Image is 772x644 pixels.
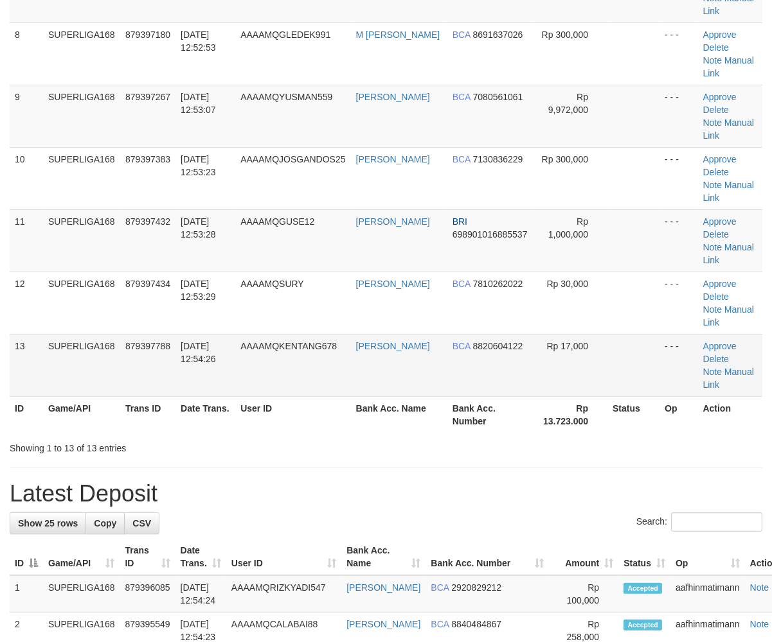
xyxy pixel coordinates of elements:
td: 1 [10,575,43,613]
a: Copy [85,512,125,534]
a: Approve [703,216,737,227]
td: SUPERLIGA168 [43,575,120,613]
th: ID: activate to sort column descending [10,539,43,575]
th: ID [10,396,43,433]
td: aafhinmatimann [670,575,745,613]
span: AAAAMQGUSE12 [240,216,314,227]
span: Rp 1,000,000 [548,216,588,239]
th: User ID [235,396,350,433]
a: Note [703,180,723,190]
th: Status: activate to sort column ascending [618,539,670,575]
span: Accepted [624,583,662,594]
span: Copy 8840484867 to clipboard [451,619,501,629]
span: Rp 9,972,000 [548,92,588,115]
a: Manual Link [703,117,754,141]
a: Show 25 rows [10,512,86,534]
th: Game/API [43,396,120,433]
a: [PERSON_NAME] [346,582,420,593]
span: [DATE] 12:53:23 [181,154,216,177]
a: Delete [703,229,729,239]
th: Bank Acc. Number [447,396,534,433]
a: Approve [703,341,737,351]
span: Rp 300,000 [542,30,588,40]
a: Note [703,304,723,315]
a: CSV [124,512,159,534]
span: BCA [453,30,471,40]
a: Approve [703,30,737,40]
td: 8 [10,22,43,85]
span: [DATE] 12:53:28 [181,216,216,239]
span: Show 25 rows [18,518,78,528]
a: M [PERSON_NAME] [356,30,440,40]
td: SUPERLIGA168 [43,147,120,209]
span: [DATE] 12:52:53 [181,30,216,53]
span: BCA [453,341,471,351]
td: AAAAMQRIZKYADI547 [226,575,341,613]
td: - - - [660,85,697,147]
td: - - - [660,334,697,396]
span: BCA [453,279,471,289]
td: 10 [10,147,43,209]
td: 12 [10,272,43,334]
th: Op [660,396,697,433]
span: 879397432 [125,216,170,227]
span: 879397267 [125,92,170,102]
td: SUPERLIGA168 [43,334,120,396]
span: 879397383 [125,154,170,164]
a: [PERSON_NAME] [356,216,430,227]
span: [DATE] 12:53:07 [181,92,216,115]
a: Note [750,582,769,593]
input: Search: [671,512,762,532]
a: Manual Link [703,55,754,78]
a: Delete [703,292,729,302]
a: [PERSON_NAME] [356,154,430,164]
td: SUPERLIGA168 [43,272,120,334]
td: 13 [10,334,43,396]
span: AAAAMQYUSMAN559 [240,92,332,102]
th: Date Trans.: activate to sort column ascending [175,539,226,575]
a: Approve [703,154,737,164]
span: CSV [132,518,151,528]
td: 879396085 [120,575,175,613]
th: Amount: activate to sort column ascending [549,539,618,575]
a: Note [703,55,723,65]
span: 879397180 [125,30,170,40]
span: Copy 2920829212 to clipboard [451,582,501,593]
span: AAAAMQKENTANG678 [240,341,337,351]
a: Approve [703,279,737,289]
td: SUPERLIGA168 [43,85,120,147]
span: Copy 698901016885537 to clipboard [453,229,528,239]
span: Copy 8820604122 to clipboard [473,341,523,351]
th: Trans ID: activate to sort column ascending [120,539,175,575]
h1: Latest Deposit [10,481,762,507]
span: Accepted [624,620,662,631]
th: Trans ID [120,396,175,433]
td: SUPERLIGA168 [43,209,120,272]
a: Manual Link [703,242,754,265]
a: [PERSON_NAME] [346,619,420,629]
a: Manual Link [703,367,754,390]
th: Op: activate to sort column ascending [670,539,745,575]
a: [PERSON_NAME] [356,279,430,289]
a: Delete [703,354,729,364]
th: Status [607,396,660,433]
span: Rp 30,000 [546,279,588,289]
td: Rp 100,000 [549,575,618,613]
th: Bank Acc. Name: activate to sort column ascending [341,539,426,575]
td: 11 [10,209,43,272]
a: [PERSON_NAME] [356,92,430,102]
span: Copy [94,518,116,528]
span: Copy 7130836229 to clipboard [473,154,523,164]
a: Delete [703,167,729,177]
span: AAAAMQJOSGANDOS25 [240,154,345,164]
span: BCA [431,582,449,593]
span: Rp 17,000 [546,341,588,351]
a: Delete [703,42,729,53]
span: BCA [431,619,449,629]
th: User ID: activate to sort column ascending [226,539,341,575]
th: Action [698,396,763,433]
a: Note [703,117,723,128]
span: Rp 300,000 [542,154,588,164]
a: Approve [703,92,737,102]
th: Bank Acc. Number: activate to sort column ascending [426,539,549,575]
